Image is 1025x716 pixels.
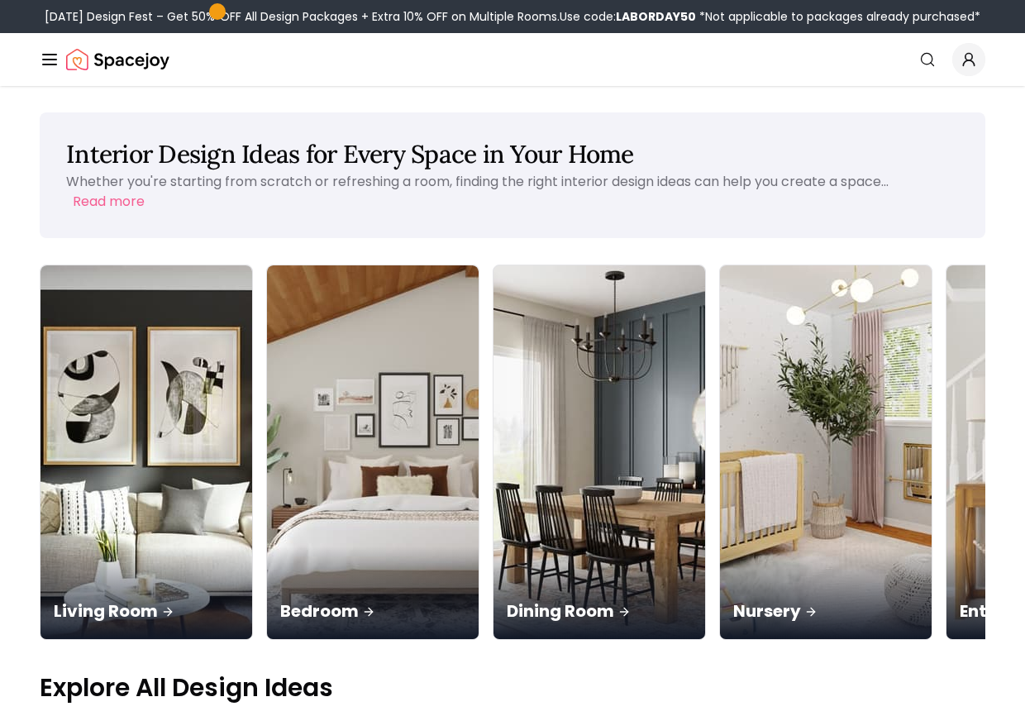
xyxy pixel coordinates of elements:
[280,599,465,623] p: Bedroom
[616,8,696,25] b: LABORDAY50
[696,8,980,25] span: *Not applicable to packages already purchased*
[54,599,239,623] p: Living Room
[45,8,980,25] div: [DATE] Design Fest – Get 50% OFF All Design Packages + Extra 10% OFF on Multiple Rooms.
[719,265,932,640] a: NurseryNursery
[40,673,985,703] p: Explore All Design Ideas
[266,265,479,640] a: BedroomBedroom
[267,265,479,639] img: Bedroom
[40,265,253,640] a: Living RoomLiving Room
[493,265,706,640] a: Dining RoomDining Room
[507,599,692,623] p: Dining Room
[720,265,932,639] img: Nursery
[66,172,889,191] p: Whether you're starting from scratch or refreshing a room, finding the right interior design idea...
[41,265,252,639] img: Living Room
[40,33,985,86] nav: Global
[66,43,169,76] img: Spacejoy Logo
[560,8,696,25] span: Use code:
[66,139,959,169] h1: Interior Design Ideas for Every Space in Your Home
[66,43,169,76] a: Spacejoy
[733,599,918,623] p: Nursery
[73,192,145,212] button: Read more
[493,265,705,639] img: Dining Room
